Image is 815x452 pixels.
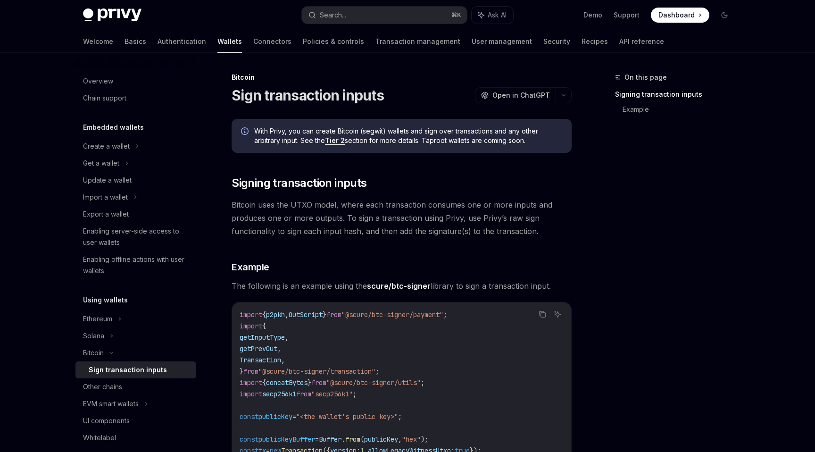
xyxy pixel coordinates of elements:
[75,412,196,429] a: UI components
[325,136,345,145] a: Tier 2
[472,30,532,53] a: User management
[262,322,266,330] span: {
[451,11,461,19] span: ⌘ K
[289,310,323,319] span: OutScript
[83,158,119,169] div: Get a wallet
[240,367,243,376] span: }
[619,30,664,53] a: API reference
[83,209,129,220] div: Export a wallet
[262,310,266,319] span: {
[258,367,375,376] span: "@scure/btc-signer/transaction"
[375,367,379,376] span: ;
[398,435,402,444] span: ,
[375,30,460,53] a: Transaction management
[83,254,191,276] div: Enabling offline actions with user wallets
[83,432,116,444] div: Whitelabel
[240,356,281,364] span: Transaction
[75,361,196,378] a: Sign transaction inputs
[83,415,130,427] div: UI components
[75,429,196,446] a: Whitelabel
[240,390,262,398] span: import
[83,313,112,325] div: Ethereum
[296,412,398,421] span: "<the wallet's public key>"
[472,7,513,24] button: Ask AI
[83,175,132,186] div: Update a wallet
[281,356,285,364] span: ,
[232,87,384,104] h1: Sign transaction inputs
[623,102,740,117] a: Example
[125,30,146,53] a: Basics
[583,10,602,20] a: Demo
[232,198,572,238] span: Bitcoin uses the UTXO model, where each transaction consumes one or more inputs and produces one ...
[262,390,296,398] span: secp256k1
[83,398,139,410] div: EVM smart wallets
[75,223,196,251] a: Enabling server-side access to user wallets
[402,435,421,444] span: "hex"
[364,435,398,444] span: publicKey
[266,378,308,387] span: concatBytes
[311,378,326,387] span: from
[360,435,364,444] span: (
[240,344,277,353] span: getPrevOut
[232,176,366,191] span: Signing transaction inputs
[240,333,285,342] span: getInputType
[285,310,289,319] span: ,
[292,412,296,421] span: =
[232,260,269,274] span: Example
[475,87,556,103] button: Open in ChatGPT
[253,30,291,53] a: Connectors
[421,378,424,387] span: ;
[367,281,431,291] a: scure/btc-signer
[303,30,364,53] a: Policies & controls
[353,390,357,398] span: ;
[83,192,128,203] div: Import a wallet
[240,322,262,330] span: import
[75,378,196,395] a: Other chains
[83,226,191,248] div: Enabling server-side access to user wallets
[75,172,196,189] a: Update a wallet
[658,10,695,20] span: Dashboard
[83,8,141,22] img: dark logo
[315,435,319,444] span: =
[624,72,667,83] span: On this page
[296,390,311,398] span: from
[75,73,196,90] a: Overview
[536,308,549,320] button: Copy the contents from the code block
[243,367,258,376] span: from
[311,390,353,398] span: "secp256k1"
[582,30,608,53] a: Recipes
[232,279,572,293] span: The following is an example using the library to sign a transaction input.
[241,127,250,137] svg: Info
[240,412,258,421] span: const
[258,412,292,421] span: publicKey
[75,251,196,279] a: Enabling offline actions with user wallets
[83,330,104,342] div: Solana
[488,10,507,20] span: Ask AI
[615,87,740,102] a: Signing transaction inputs
[266,310,285,319] span: p2pkh
[421,435,428,444] span: );
[258,435,315,444] span: publicKeyBuffer
[651,8,709,23] a: Dashboard
[83,294,128,306] h5: Using wallets
[240,435,258,444] span: const
[551,308,564,320] button: Ask AI
[158,30,206,53] a: Authentication
[308,378,311,387] span: }
[83,347,104,359] div: Bitcoin
[341,310,443,319] span: "@scure/btc-signer/payment"
[254,126,562,145] span: With Privy, you can create Bitcoin (segwit) wallets and sign over transactions and any other arbi...
[319,435,341,444] span: Buffer
[83,75,113,87] div: Overview
[83,122,144,133] h5: Embedded wallets
[323,310,326,319] span: }
[75,206,196,223] a: Export a wallet
[398,412,402,421] span: ;
[320,9,346,21] div: Search...
[262,378,266,387] span: {
[83,92,126,104] div: Chain support
[492,91,550,100] span: Open in ChatGPT
[614,10,640,20] a: Support
[341,435,345,444] span: .
[232,73,572,82] div: Bitcoin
